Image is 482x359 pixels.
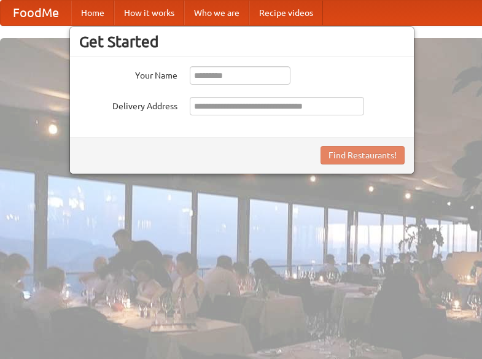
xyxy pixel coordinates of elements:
[71,1,114,25] a: Home
[114,1,184,25] a: How it works
[249,1,323,25] a: Recipe videos
[79,33,405,51] h3: Get Started
[79,66,177,82] label: Your Name
[184,1,249,25] a: Who we are
[1,1,71,25] a: FoodMe
[79,97,177,112] label: Delivery Address
[321,146,405,164] button: Find Restaurants!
